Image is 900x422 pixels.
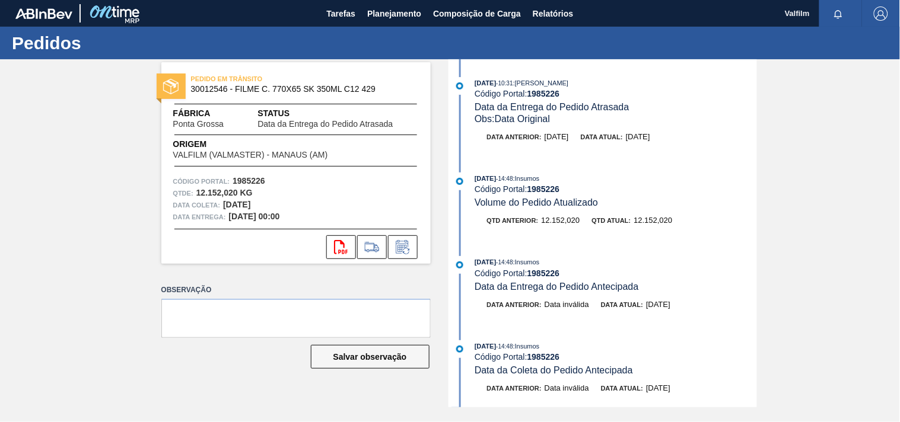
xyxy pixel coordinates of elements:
img: status [163,79,179,94]
button: Salvar observação [311,345,430,369]
span: Data entrega: [173,211,226,223]
div: Informar alteração no pedido [388,235,418,259]
span: [DATE] [475,343,496,350]
span: Origem [173,138,362,151]
span: Tarefas [326,7,355,21]
span: [DATE] [475,79,496,87]
span: Qtd atual: [592,217,631,224]
span: : Insumos [513,343,540,350]
div: Código Portal: [475,352,756,362]
span: Status [257,107,418,120]
span: Data anterior: [487,301,542,308]
img: TNhmsLtSVTkK8tSr43FrP2fwEKptu5GPRR3wAAAABJRU5ErkJggg== [15,8,72,19]
div: Ir para Composição de Carga [357,235,387,259]
span: VALFILM (VALMASTER) - MANAUS (AM) [173,151,328,159]
span: Data atual: [601,385,643,392]
span: Código Portal: [173,175,230,187]
span: Relatórios [533,7,573,21]
div: Código Portal: [475,268,756,278]
h1: Pedidos [12,36,222,50]
span: Data coleta: [173,199,221,211]
span: [DATE] [475,258,496,266]
img: Logout [874,7,888,21]
span: PEDIDO EM TRÂNSITO [191,73,357,85]
span: Data inválida [545,383,589,392]
span: Obs: Data Original [475,114,550,124]
span: Composição de Carga [433,7,521,21]
span: Ponta Grossa [173,120,224,129]
span: [DATE] [646,300,670,309]
span: Qtde : [173,187,193,199]
strong: 1985226 [233,176,265,186]
strong: 1985226 [527,184,560,194]
div: Código Portal: [475,184,756,194]
img: atual [456,261,463,268]
span: - 14:48 [497,343,513,350]
span: Data da Coleta do Pedido Antecipada [475,365,633,375]
strong: 1985226 [527,352,560,362]
div: Abrir arquivo PDF [326,235,356,259]
img: atual [456,82,463,89]
strong: [DATE] 00:00 [229,212,280,221]
span: Data da Entrega do Pedido Atrasada [475,102,629,112]
span: Data atual: [601,301,643,308]
span: Data da Entrega do Pedido Antecipada [475,282,639,292]
span: Data da Entrega do Pedido Atrasada [257,120,393,129]
span: [DATE] [475,175,496,182]
button: Notificações [819,5,857,22]
strong: 12.152,020 KG [196,188,253,197]
span: 30012546 - FILME C. 770X65 SK 350ML C12 429 [191,85,406,94]
span: [DATE] [626,132,650,141]
span: : [PERSON_NAME] [513,79,569,87]
span: : Insumos [513,258,540,266]
span: Volume do Pedido Atualizado [475,197,598,207]
img: atual [456,346,463,353]
img: atual [456,178,463,185]
span: 12.152,020 [541,216,580,225]
span: Planejamento [367,7,421,21]
label: Observação [161,282,431,299]
span: [DATE] [646,383,670,392]
span: Data atual: [581,133,623,140]
strong: 1985226 [527,268,560,278]
span: Fábrica [173,107,258,120]
span: Data anterior: [487,133,542,140]
div: Código Portal: [475,89,756,98]
span: Qtd anterior: [487,217,539,224]
span: Data anterior: [487,385,542,392]
strong: 1985226 [527,89,560,98]
span: [DATE] [545,132,569,141]
span: - 10:31 [497,80,513,87]
span: : Insumos [513,175,540,182]
span: Data inválida [545,300,589,309]
span: - 14:48 [497,259,513,266]
span: - 14:48 [497,175,513,182]
strong: [DATE] [223,200,250,209]
span: 12.152,020 [634,216,673,225]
